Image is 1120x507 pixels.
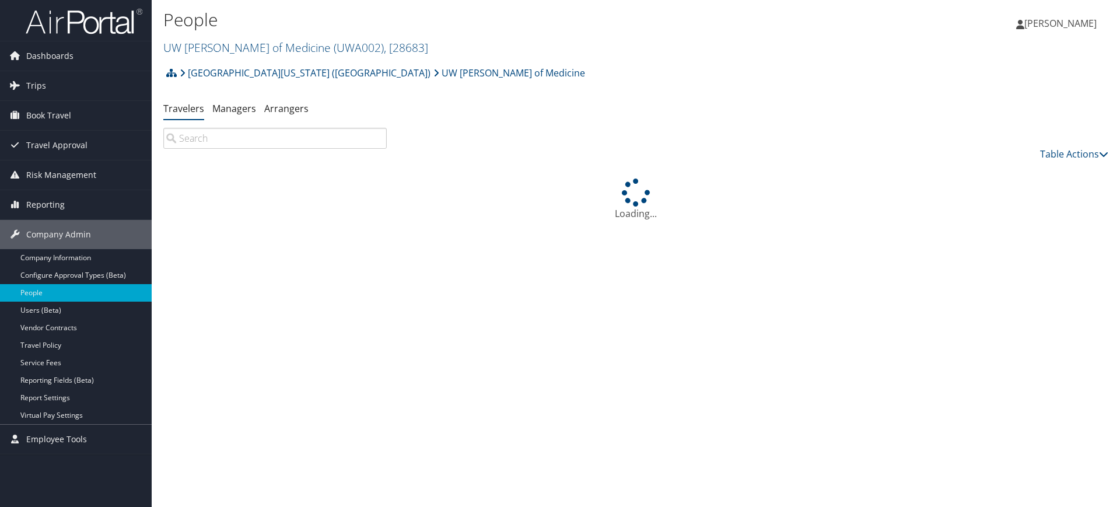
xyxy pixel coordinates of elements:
a: [PERSON_NAME] [1016,6,1108,41]
span: Reporting [26,190,65,219]
span: ( UWA002 ) [334,40,384,55]
input: Search [163,128,387,149]
span: Trips [26,71,46,100]
a: UW [PERSON_NAME] of Medicine [163,40,428,55]
div: Loading... [163,179,1108,221]
span: Risk Management [26,160,96,190]
span: Dashboards [26,41,73,71]
a: Managers [212,102,256,115]
span: Company Admin [26,220,91,249]
span: Travel Approval [26,131,87,160]
span: Employee Tools [26,425,87,454]
a: Arrangers [264,102,309,115]
img: airportal-logo.png [26,8,142,35]
h1: People [163,8,793,32]
a: Travelers [163,102,204,115]
a: Table Actions [1040,148,1108,160]
a: [GEOGRAPHIC_DATA][US_STATE] ([GEOGRAPHIC_DATA]) [180,61,430,85]
a: UW [PERSON_NAME] of Medicine [433,61,585,85]
span: Book Travel [26,101,71,130]
span: [PERSON_NAME] [1024,17,1097,30]
span: , [ 28683 ] [384,40,428,55]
